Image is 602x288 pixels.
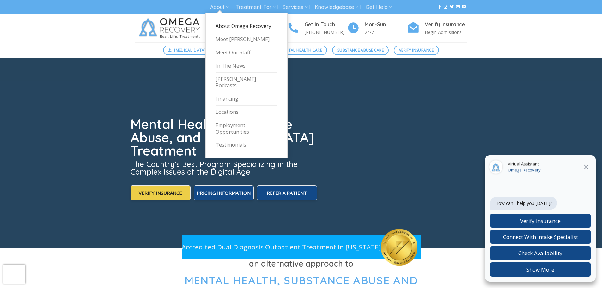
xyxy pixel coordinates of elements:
[216,73,277,93] a: [PERSON_NAME] Podcasts
[216,138,277,151] a: Testimonials
[305,21,347,29] h4: Get In Touch
[210,1,229,13] a: About
[216,46,277,59] a: Meet Our Staff
[275,46,327,55] a: Mental Health Care
[283,1,307,13] a: Services
[399,47,434,53] span: Verify Insurance
[182,242,381,252] p: Accredited Dual Diagnosis Outpatient Treatment in [US_STATE]
[216,106,277,119] a: Locations
[216,119,277,139] a: Employment Opportunities
[216,33,277,46] a: Meet [PERSON_NAME]
[425,21,467,29] h4: Verify Insurance
[365,28,407,36] p: 24/7
[174,47,206,53] span: [MEDICAL_DATA]
[425,28,467,36] p: Begin Admissions
[462,5,466,9] a: Follow on YouTube
[366,1,392,13] a: Get Help
[135,14,206,42] img: Omega Recovery
[407,21,467,36] a: Verify Insurance Begin Admissions
[280,47,322,53] span: Mental Health Care
[332,46,389,55] a: Substance Abuse Care
[450,5,454,9] a: Follow on Twitter
[337,47,384,53] span: Substance Abuse Care
[236,1,276,13] a: Treatment For
[315,1,358,13] a: Knowledgebase
[216,20,277,33] a: About Omega Recovery
[216,92,277,106] a: Financing
[131,118,318,157] h1: Mental Health, Substance Abuse, and [MEDICAL_DATA] Treatment
[444,5,447,9] a: Follow on Instagram
[287,21,347,36] a: Get In Touch [PHONE_NUMBER]
[365,21,407,29] h4: Mon-Sun
[394,46,439,55] a: Verify Insurance
[163,46,211,55] a: [MEDICAL_DATA]
[131,160,318,175] h3: The Country’s Best Program Specializing in the Complex Issues of the Digital Age
[456,5,460,9] a: Send us an email
[216,59,277,73] a: In The News
[305,28,347,36] p: [PHONE_NUMBER]
[438,5,441,9] a: Follow on Facebook
[135,257,467,270] h3: an alternative approach to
